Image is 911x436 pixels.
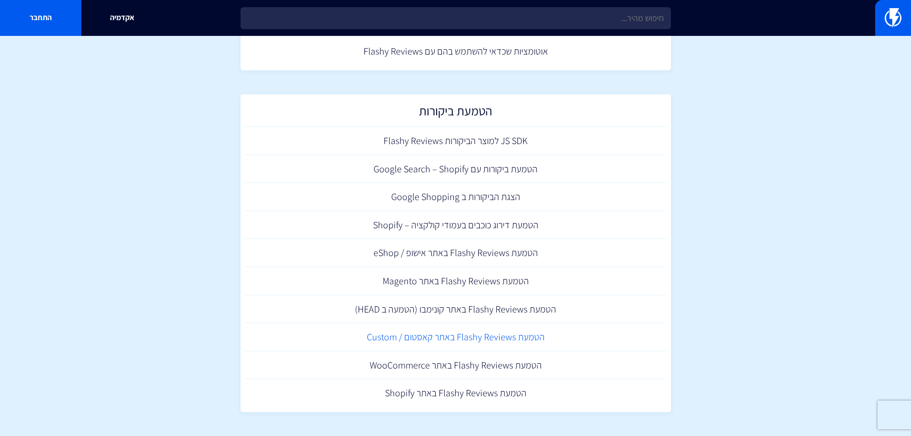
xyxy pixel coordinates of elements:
[245,295,666,324] a: הטמעת Flashy Reviews באתר קונימבו (הטמעה ב HEAD)
[245,351,666,380] a: הטמעת Flashy Reviews באתר WooCommerce
[241,7,671,29] input: חיפוש מהיר...
[245,183,666,211] a: הצגת הביקורות ב Google Shopping
[245,211,666,239] a: הטמעת דירוג כוכבים בעמודי קולקציה – Shopify
[245,379,666,407] a: הטמעת Flashy Reviews באתר Shopify
[245,99,666,127] a: הטמעת ביקורות
[245,127,666,155] a: JS SDK למוצר הביקורות Flashy Reviews
[245,323,666,351] a: הטמעת Flashy Reviews באתר קאסטום / Custom
[250,104,661,123] h2: הטמעת ביקורות
[245,267,666,295] a: הטמעת Flashy Reviews באתר Magento
[245,37,666,66] a: אוטומציות שכדאי להשתמש בהם עם Flashy Reviews
[245,239,666,267] a: הטמעת Flashy Reviews באתר אישופ / eShop
[245,155,666,183] a: הטמעת ביקורות עם Google Search – Shopify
